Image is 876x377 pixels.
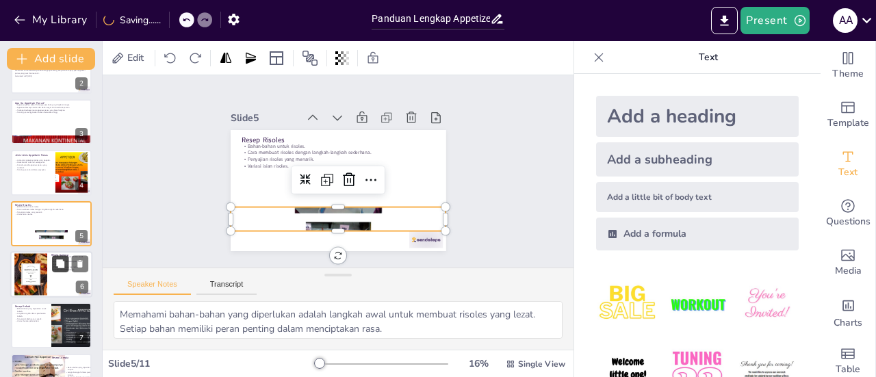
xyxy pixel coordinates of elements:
[740,7,809,34] button: Present
[15,164,51,169] p: Contoh-contoh appetizer panas yang terkenal.
[15,109,88,112] p: Terdapat berbagai jenis appetizer panas yang bisa disajikan.
[372,9,489,29] input: Insert title
[15,161,51,164] p: Karakteristik unik dari setiap jenis.
[596,218,799,250] div: Add a formula
[821,90,875,140] div: Add ready made slides
[75,77,88,90] div: 2
[259,73,326,112] div: Slide 5
[15,203,88,207] p: Resep Risoles
[15,159,51,161] p: Jenis-jenis appetizer panas yang populer.
[833,8,858,33] div: A A
[11,48,92,93] div: 2
[10,9,93,31] button: My Library
[821,287,875,337] div: Add charts and graphs
[260,99,441,187] p: Resep Risoles
[75,230,88,242] div: 5
[15,101,88,105] p: Apa Itu Appetizer Panas?
[51,268,88,271] p: Variasi isian pada samosa.
[253,118,433,203] p: Penyajian risoles yang menarik.
[821,238,875,287] div: Add images, graphics, shapes or video
[76,281,88,293] div: 6
[596,272,660,336] img: 1.jpeg
[15,317,47,320] p: Penyajian kebab yang menarik.
[256,112,436,196] p: Cara membuat risoles dengan langkah-langkah sederhana.
[7,48,95,70] button: Add slide
[51,253,88,257] p: Resep Samosa
[15,69,88,74] p: Presentasi ini memberikan panduan lengkap tentang resep dan cara penyajian appetizer panas yang l...
[15,213,88,216] p: Variasi isian risoles.
[259,105,439,190] p: Bahan-bahan untuk risoles.
[834,315,862,330] span: Charts
[15,75,88,77] p: Generated with [URL]
[15,313,47,317] p: Langkah-langkah dalam pembuatan kebab.
[836,362,860,377] span: Table
[821,140,875,189] div: Add text boxes
[75,179,88,192] div: 4
[735,272,799,336] img: 3.jpeg
[72,255,88,272] button: Delete Slide
[11,201,92,246] div: 5
[596,182,799,212] div: Add a little bit of body text
[15,153,51,157] p: Jenis-Jenis Appetizer Panas
[15,106,88,109] p: Appetizer biasanya terdiri dari bahan segar dan bumbu kaya rasa.
[596,142,799,177] div: Add a subheading
[518,359,565,369] span: Single View
[51,261,88,265] p: Langkah-langkah dalam pembuatan samosa.
[827,116,869,131] span: Template
[11,99,92,144] div: 3
[15,112,88,114] p: Pentingnya menggunakan bahan berkualitas tinggi.
[15,208,88,211] p: Cara membuat risoles dengan langkah-langkah sederhana.
[826,214,871,229] span: Questions
[610,41,807,74] p: Text
[11,150,92,195] div: 4
[266,47,287,69] div: Layout
[114,280,191,295] button: Speaker Notes
[15,320,47,323] p: Variasi bumbu pada kebab.
[665,272,729,336] img: 2.jpeg
[52,355,84,359] p: Resep Lumpia
[51,265,88,268] p: Penyajian samosa yang menarik.
[821,189,875,238] div: Get real-time input from your audience
[838,165,858,180] span: Text
[462,357,495,370] div: 16 %
[832,66,864,81] span: Theme
[835,263,862,278] span: Media
[125,51,146,64] span: Edit
[15,169,51,172] p: Pentingnya variasi dalam penyajian.
[52,255,68,272] button: Duplicate Slide
[15,308,47,313] p: Bahan-bahan yang diperlukan untuk kebab.
[596,96,799,137] div: Add a heading
[75,128,88,140] div: 3
[821,41,875,90] div: Change the overall theme
[15,304,47,309] p: Resep Kebab
[711,7,738,34] button: Export to PowerPoint
[15,211,88,213] p: Penyajian risoles yang menarik.
[75,332,88,344] div: 7
[10,251,92,298] div: 6
[108,357,317,370] div: Slide 5 / 11
[833,7,858,34] button: A A
[51,255,88,260] p: Bahan-bahan yang diperlukan untuk samosa.
[15,104,88,107] p: Appetizer panas adalah hidangan pembuka yang disajikan hangat.
[114,301,563,339] textarea: Memahami bahan-bahan yang diperlukan adalah langkah awal untuk membuat risoles yang lezat. Setiap...
[15,205,88,208] p: Bahan-bahan untuk risoles.
[11,302,92,348] div: 7
[103,14,161,27] div: Saving......
[196,280,257,295] button: Transcript
[302,50,318,66] span: Position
